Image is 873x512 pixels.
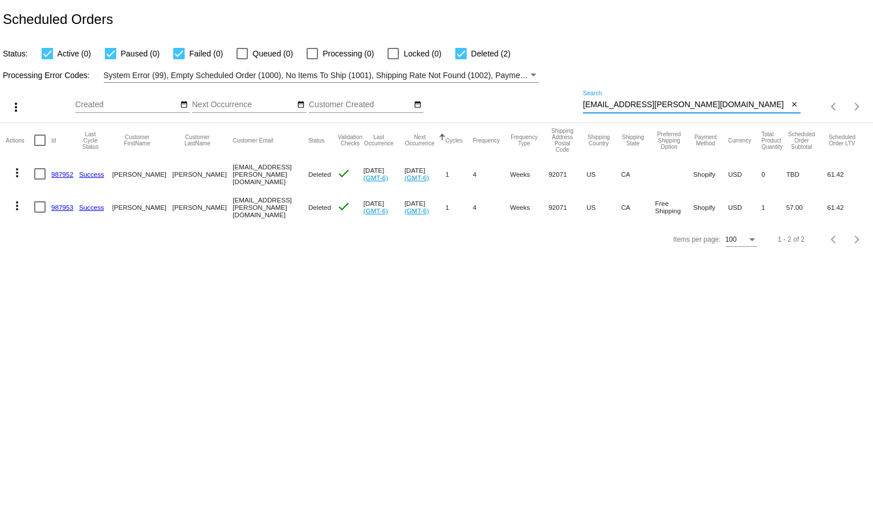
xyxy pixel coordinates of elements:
[728,137,752,144] button: Change sorting for CurrencyIso
[252,47,293,60] span: Queued (0)
[823,95,846,118] button: Previous page
[309,100,411,109] input: Customer Created
[189,47,223,60] span: Failed (0)
[112,190,173,224] mat-cell: [PERSON_NAME]
[673,235,720,243] div: Items per page:
[473,190,510,224] mat-cell: 4
[3,11,113,27] h2: Scheduled Orders
[790,100,798,109] mat-icon: close
[405,157,446,190] mat-cell: [DATE]
[725,235,737,243] span: 100
[180,100,188,109] mat-icon: date_range
[192,100,295,109] input: Next Occurrence
[761,190,786,224] mat-cell: 1
[364,174,388,181] a: (GMT-6)
[827,134,857,147] button: Change sorting for LifetimeValue
[405,174,429,181] a: (GMT-6)
[364,207,388,214] a: (GMT-6)
[10,199,24,213] mat-icon: more_vert
[621,134,645,147] button: Change sorting for ShippingState
[364,190,405,224] mat-cell: [DATE]
[232,190,308,224] mat-cell: [EMAIL_ADDRESS][PERSON_NAME][DOMAIN_NAME]
[786,157,827,190] mat-cell: TBD
[761,123,786,157] mat-header-cell: Total Product Quantity
[778,235,805,243] div: 1 - 2 of 2
[405,207,429,214] a: (GMT-6)
[323,47,374,60] span: Processing (0)
[79,204,104,211] a: Success
[308,170,331,178] span: Deleted
[510,157,549,190] mat-cell: Weeks
[510,190,549,224] mat-cell: Weeks
[549,190,587,224] mat-cell: 92071
[846,95,868,118] button: Next page
[364,157,405,190] mat-cell: [DATE]
[3,71,90,80] span: Processing Error Codes:
[446,157,473,190] mat-cell: 1
[173,134,223,147] button: Change sorting for CustomerLastName
[297,100,305,109] mat-icon: date_range
[173,190,233,224] mat-cell: [PERSON_NAME]
[79,170,104,178] a: Success
[10,166,24,180] mat-icon: more_vert
[621,157,655,190] mat-cell: CA
[337,166,350,180] mat-icon: check
[51,204,74,211] a: 987953
[761,157,786,190] mat-cell: 0
[308,204,331,211] span: Deleted
[693,190,728,224] mat-cell: Shopify
[58,47,91,60] span: Active (0)
[403,47,441,60] span: Locked (0)
[586,134,611,147] button: Change sorting for ShippingCountry
[583,100,789,109] input: Search
[51,170,74,178] a: 987952
[232,137,273,144] button: Change sorting for CustomerEmail
[173,157,233,190] mat-cell: [PERSON_NAME]
[112,157,173,190] mat-cell: [PERSON_NAME]
[510,134,539,147] button: Change sorting for FrequencyType
[112,134,162,147] button: Change sorting for CustomerFirstName
[549,157,587,190] mat-cell: 92071
[79,131,102,150] button: Change sorting for LastProcessingCycleId
[473,157,510,190] mat-cell: 4
[655,131,683,150] button: Change sorting for PreferredShippingOption
[51,137,56,144] button: Change sorting for Id
[232,157,308,190] mat-cell: [EMAIL_ADDRESS][PERSON_NAME][DOMAIN_NAME]
[728,157,762,190] mat-cell: USD
[405,134,435,147] button: Change sorting for NextOccurrenceUtc
[827,157,867,190] mat-cell: 61.42
[471,47,511,60] span: Deleted (2)
[473,137,500,144] button: Change sorting for Frequency
[693,157,728,190] mat-cell: Shopify
[104,68,539,83] mat-select: Filter by Processing Error Codes
[846,228,868,251] button: Next page
[337,123,364,157] mat-header-cell: Validation Checks
[823,228,846,251] button: Previous page
[75,100,178,109] input: Created
[786,131,817,150] button: Change sorting for Subtotal
[446,137,463,144] button: Change sorting for Cycles
[586,157,621,190] mat-cell: US
[549,128,577,153] button: Change sorting for ShippingPostcode
[3,49,28,58] span: Status:
[725,236,757,244] mat-select: Items per page:
[364,134,394,147] button: Change sorting for LastOccurrenceUtc
[586,190,621,224] mat-cell: US
[414,100,422,109] mat-icon: date_range
[655,190,693,224] mat-cell: Free Shipping
[337,200,350,213] mat-icon: check
[827,190,867,224] mat-cell: 61.42
[308,137,324,144] button: Change sorting for Status
[728,190,762,224] mat-cell: USD
[405,190,446,224] mat-cell: [DATE]
[786,190,827,224] mat-cell: 57.00
[789,99,801,111] button: Clear
[446,190,473,224] mat-cell: 1
[9,100,23,114] mat-icon: more_vert
[693,134,718,147] button: Change sorting for PaymentMethod.Type
[121,47,160,60] span: Paused (0)
[6,123,34,157] mat-header-cell: Actions
[621,190,655,224] mat-cell: CA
